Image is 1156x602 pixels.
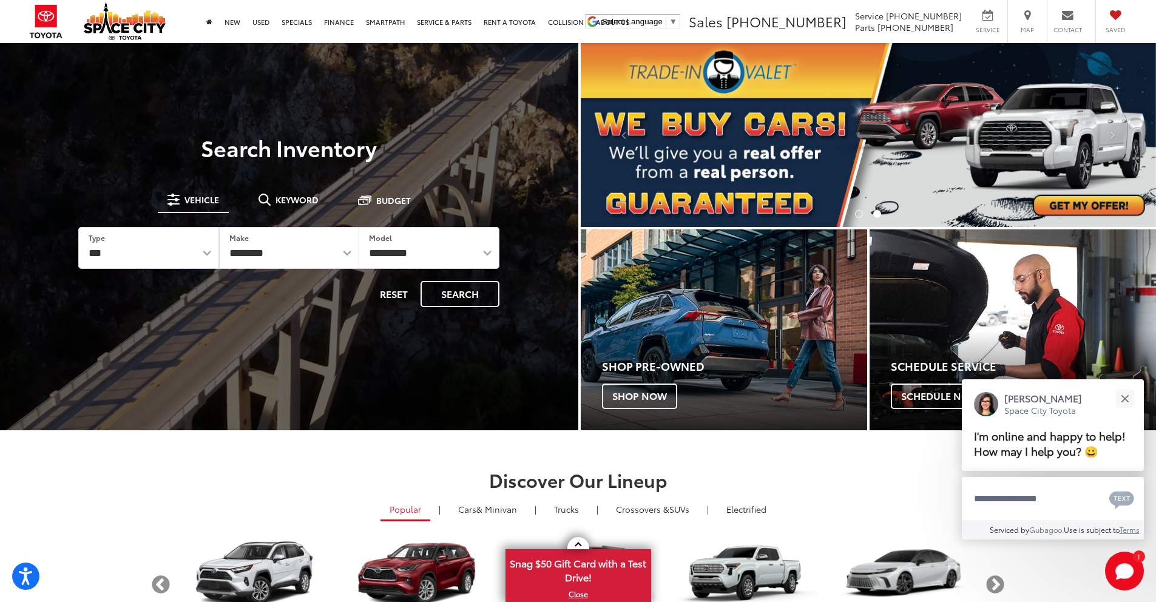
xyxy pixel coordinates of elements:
span: Budget [376,196,411,205]
label: Model [369,232,392,243]
img: Space City Toyota [84,2,166,40]
a: Schedule Service Schedule Now [870,229,1156,430]
button: Next [985,574,1006,595]
span: Vehicle [184,195,219,204]
span: Snag $50 Gift Card with a Test Drive! [507,550,650,587]
a: Cars [449,499,526,519]
span: [PHONE_NUMBER] [877,21,953,33]
button: Search [421,281,499,307]
span: I'm online and happy to help! How may I help you? 😀 [974,428,1126,459]
span: Serviced by [990,524,1029,535]
li: | [436,503,444,515]
span: Use is subject to [1064,524,1120,535]
a: Popular [380,499,430,521]
span: Contact [1053,25,1082,34]
p: [PERSON_NAME] [1004,391,1082,405]
span: Parts [855,21,875,33]
a: Electrified [717,499,776,519]
button: Reset [370,281,418,307]
div: Close[PERSON_NAME]Space City ToyotaI'm online and happy to help! How may I help you? 😀Type your m... [962,379,1144,539]
a: Gubagoo. [1029,524,1064,535]
span: [PHONE_NUMBER] [886,10,962,22]
span: Schedule Now [891,384,989,409]
span: ▼ [669,17,677,26]
button: Click to view next picture. [1070,67,1156,203]
li: | [593,503,601,515]
button: Close [1112,385,1138,411]
div: Toyota [870,229,1156,430]
span: Sales [689,12,723,31]
a: Terms [1120,524,1140,535]
li: | [532,503,539,515]
div: Toyota [581,229,867,430]
button: Previous [150,574,172,595]
span: Select Language [602,17,663,26]
label: Type [89,232,105,243]
h4: Schedule Service [891,360,1156,373]
span: Map [1014,25,1041,34]
span: Saved [1102,25,1129,34]
label: Make [229,232,249,243]
span: Service [974,25,1001,34]
button: Toggle Chat Window [1105,552,1144,590]
h4: Shop Pre-Owned [602,360,867,373]
span: [PHONE_NUMBER] [726,12,847,31]
button: Chat with SMS [1106,485,1138,512]
span: Keyword [275,195,319,204]
textarea: Type your message [962,477,1144,521]
h2: Discover Our Lineup [150,470,1006,490]
span: Service [855,10,884,22]
svg: Text [1109,490,1134,509]
button: Click to view previous picture. [581,67,667,203]
span: 1 [1137,553,1140,559]
svg: Start Chat [1105,552,1144,590]
a: Trucks [545,499,588,519]
span: Shop Now [602,384,677,409]
p: Space City Toyota [1004,405,1082,416]
span: & Minivan [476,503,517,515]
span: Crossovers & [616,503,669,515]
a: Shop Pre-Owned Shop Now [581,229,867,430]
a: Select Language​ [602,17,677,26]
li: | [704,503,712,515]
a: SUVs [607,499,698,519]
h3: Search Inventory [51,135,527,160]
